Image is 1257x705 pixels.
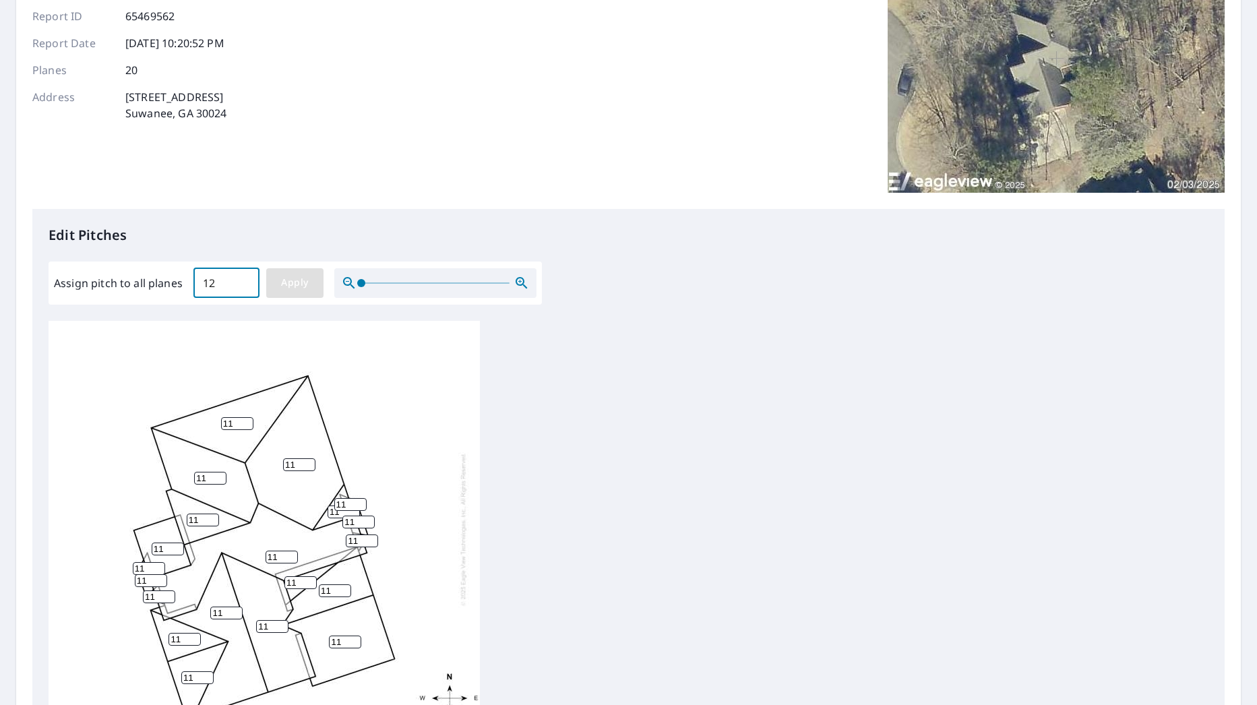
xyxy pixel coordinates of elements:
p: Planes [32,62,113,78]
p: [DATE] 10:20:52 PM [125,35,224,51]
span: Apply [277,274,313,291]
p: Address [32,89,113,121]
p: Edit Pitches [49,225,1208,245]
p: [STREET_ADDRESS] Suwanee, GA 30024 [125,89,227,121]
p: 20 [125,62,137,78]
p: 65469562 [125,8,175,24]
button: Apply [266,268,324,298]
p: Report ID [32,8,113,24]
label: Assign pitch to all planes [54,275,183,291]
input: 00.0 [193,264,259,302]
p: Report Date [32,35,113,51]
